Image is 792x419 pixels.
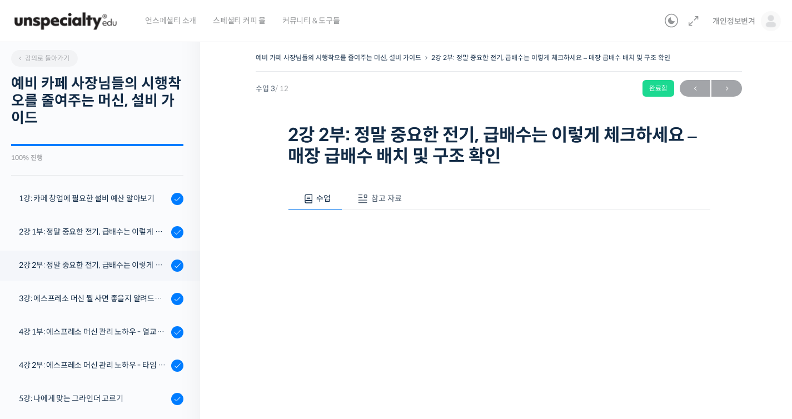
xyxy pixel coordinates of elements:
div: 100% 진행 [11,154,183,161]
span: 수업 3 [256,85,288,92]
div: 2강 1부: 정말 중요한 전기, 급배수는 이렇게 체크하세요 - 전기 용량 배분 [19,226,168,238]
h2: 예비 카페 사장님들의 시행착오를 줄여주는 머신, 설비 가이드 [11,75,183,127]
div: 1강: 카페 창업에 필요한 설비 예산 알아보기 [19,192,168,204]
div: 3강: 에스프레소 머신 뭘 사면 좋을지 알려드려요 - 에스프레소 머신 가이드 [19,292,168,305]
span: / 12 [275,84,288,93]
a: 2강 2부: 정말 중요한 전기, 급배수는 이렇게 체크하세요 – 매장 급배수 배치 및 구조 확인 [431,53,670,62]
span: → [711,81,742,96]
div: 4강 1부: 에스프레소 머신 관리 노하우 - 열교환기(HX) 보일러, 다중 보일러 머신의 차이 [19,326,168,338]
span: 수업 [316,193,331,203]
div: 5강: 나에게 맞는 그라인더 고르기 [19,392,168,405]
div: 2강 2부: 정말 중요한 전기, 급배수는 이렇게 체크하세요 - 매장 급배수 배치 및 구조 확인 [19,259,168,271]
a: ←이전 [680,80,710,97]
a: 다음→ [711,80,742,97]
a: 강의로 돌아가기 [11,50,78,67]
span: ← [680,81,710,96]
span: 개인정보변겨 [713,16,755,26]
span: 강의로 돌아가기 [17,54,69,62]
a: 예비 카페 사장님들의 시행착오를 줄여주는 머신, 설비 가이드 [256,53,421,62]
div: 4강 2부: 에스프레소 머신 관리 노하우 - 타임 온오프, 자동청소, 프리인퓨전 기능의 활용 [19,359,168,371]
div: 완료함 [642,80,674,97]
h1: 2강 2부: 정말 중요한 전기, 급배수는 이렇게 체크하세요 – 매장 급배수 배치 및 구조 확인 [288,124,710,167]
span: 참고 자료 [371,193,402,203]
